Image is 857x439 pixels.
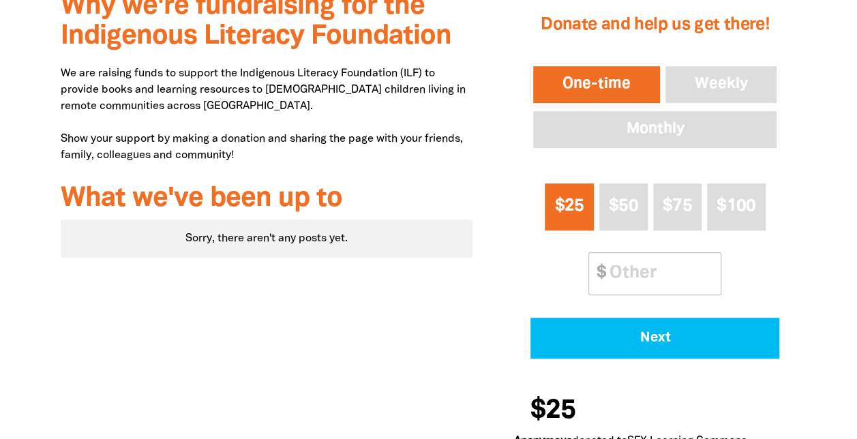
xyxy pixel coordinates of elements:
[609,198,638,214] span: $50
[530,397,575,425] span: $25
[653,183,702,230] button: $75
[599,183,648,230] button: $50
[530,108,779,151] button: Monthly
[61,219,473,258] div: Paginated content
[530,63,663,106] button: One-time
[600,253,721,294] input: Other
[550,331,761,345] span: Next
[707,183,766,230] button: $100
[61,65,473,164] p: We are raising funds to support the Indigenous Literacy Foundation (ILF) to provide books and lea...
[554,198,584,214] span: $25
[61,219,473,258] div: Sorry, there aren't any posts yet.
[589,253,605,294] span: $
[61,184,473,214] h3: What we've been up to
[717,198,755,214] span: $100
[663,63,780,106] button: Weekly
[530,318,779,359] button: Pay with Credit Card
[663,198,692,214] span: $75
[545,183,593,230] button: $25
